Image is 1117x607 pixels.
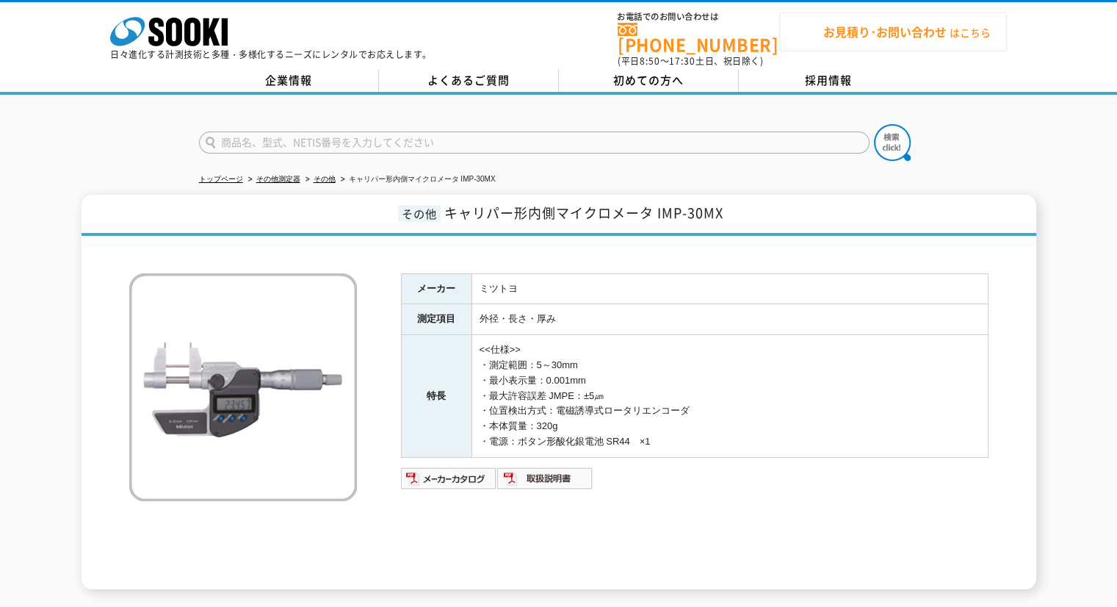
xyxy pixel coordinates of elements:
a: トップページ [199,175,243,183]
p: 日々進化する計測技術と多種・多様化するニーズにレンタルでお応えします。 [110,50,432,59]
span: (平日 ～ 土日、祝日除く) [618,54,763,68]
a: その他測定器 [256,175,300,183]
th: 測定項目 [401,304,471,335]
td: 外径・長さ・厚み [471,304,988,335]
img: メーカーカタログ [401,467,497,490]
th: 特長 [401,335,471,458]
a: よくあるご質問 [379,70,559,92]
a: お見積り･お問い合わせはこちら [779,12,1007,51]
td: <<仕様>> ・測定範囲：5～30mm ・最小表示量：0.001mm ・最大許容誤差 JMPE：±5㎛ ・位置検出方式：電磁誘導式ロータリエンコーダ ・本体質量：320g ・電源：ボタン形酸化銀... [471,335,988,458]
span: 17:30 [669,54,695,68]
span: お電話でのお問い合わせは [618,12,779,21]
a: 採用情報 [739,70,919,92]
a: 取扱説明書 [497,476,593,487]
a: [PHONE_NUMBER] [618,23,779,53]
a: 企業情報 [199,70,379,92]
span: 初めての方へ [613,72,684,88]
strong: お見積り･お問い合わせ [823,23,947,40]
span: 8:50 [640,54,660,68]
a: その他 [314,175,336,183]
span: その他 [398,205,441,222]
li: キャリパー形内側マイクロメータ IMP-30MX [338,172,496,187]
a: 初めての方へ [559,70,739,92]
img: キャリパー形内側マイクロメータ IMP-30MX [129,273,357,501]
span: キャリパー形内側マイクロメータ IMP-30MX [444,203,723,223]
img: 取扱説明書 [497,467,593,490]
a: メーカーカタログ [401,476,497,487]
span: はこちら [794,21,991,43]
td: ミツトヨ [471,273,988,304]
th: メーカー [401,273,471,304]
img: btn_search.png [874,124,911,161]
input: 商品名、型式、NETIS番号を入力してください [199,132,870,154]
